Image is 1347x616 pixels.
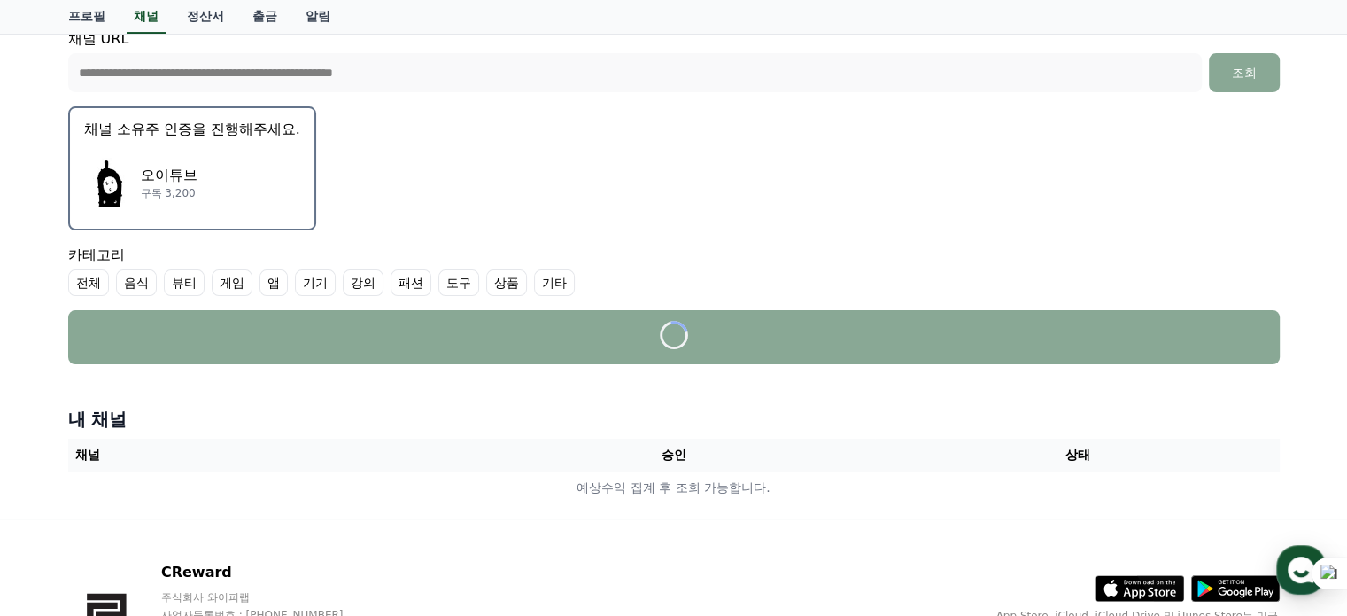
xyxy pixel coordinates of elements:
p: 오이튜브 [141,165,197,186]
label: 도구 [438,269,479,296]
div: 조회 [1216,64,1273,82]
label: 뷰티 [164,269,205,296]
span: 대화 [162,496,183,511]
th: 채널 [68,439,472,472]
p: 주식회사 와이피랩 [161,590,377,604]
img: 오이튜브 [84,158,134,207]
a: 홈 [5,469,117,513]
label: 앱 [259,269,288,296]
p: 구독 3,200 [141,186,197,200]
label: 음식 [116,269,157,296]
a: 설정 [228,469,340,513]
p: 채널 소유주 인증을 진행해주세요. [84,119,300,140]
label: 기타 [534,269,575,296]
label: 게임 [212,269,252,296]
span: 설정 [274,495,295,510]
span: 홈 [56,495,66,510]
label: 기기 [295,269,336,296]
h4: 내 채널 [68,407,1280,432]
th: 상태 [875,439,1279,472]
label: 강의 [343,269,383,296]
label: 패션 [391,269,431,296]
div: 채널 URL [68,28,1280,92]
td: 예상수익 집계 후 조회 가능합니다. [68,472,1280,504]
label: 상품 [486,269,527,296]
p: CReward [161,562,377,583]
a: 대화 [117,469,228,513]
div: 카테고리 [68,245,1280,296]
th: 승인 [471,439,875,472]
button: 조회 [1209,53,1280,92]
button: 채널 소유주 인증을 진행해주세요. 오이튜브 오이튜브 구독 3,200 [68,106,316,230]
label: 전체 [68,269,109,296]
